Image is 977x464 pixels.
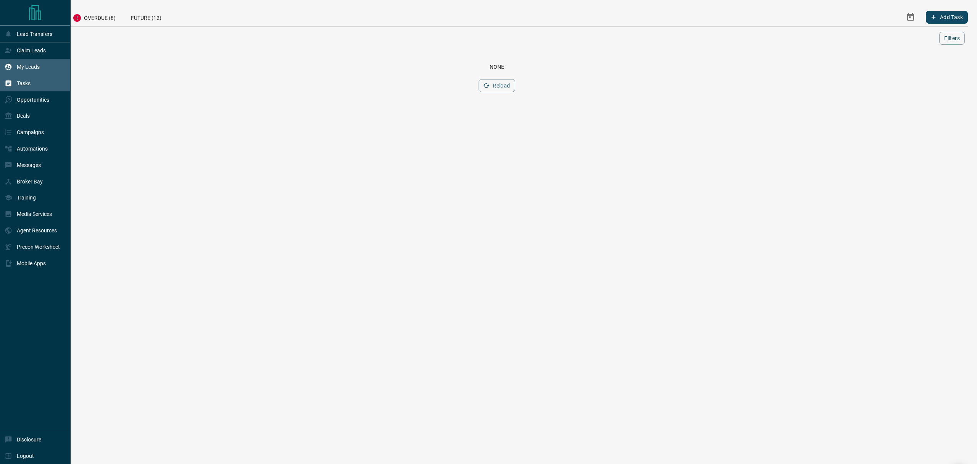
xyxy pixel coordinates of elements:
[65,8,123,26] div: Overdue (8)
[901,8,920,26] button: Select Date Range
[35,64,959,70] div: None
[939,32,965,45] button: Filters
[123,8,169,26] div: Future (12)
[479,79,515,92] button: Reload
[926,11,968,24] button: Add Task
